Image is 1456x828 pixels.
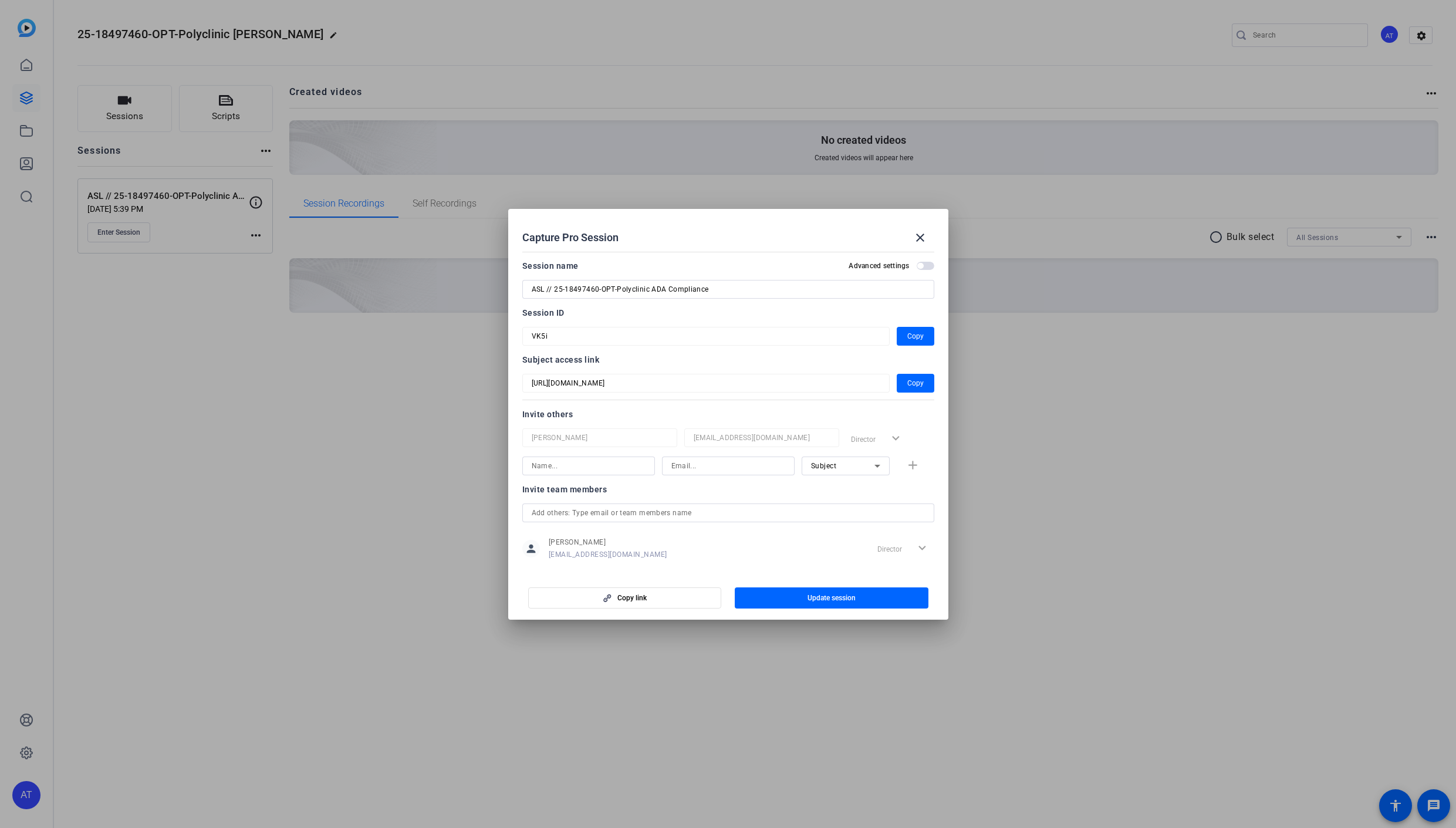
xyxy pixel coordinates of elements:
[522,482,934,496] div: Invite team members
[522,306,934,320] div: Session ID
[522,407,934,421] div: Invite others
[528,587,722,609] button: Copy link
[532,329,880,343] input: Session OTP
[522,540,540,557] mat-icon: person
[522,353,934,367] div: Subject access link
[907,376,924,390] span: Copy
[549,538,667,547] span: [PERSON_NAME]
[907,329,924,343] span: Copy
[849,261,909,271] h2: Advanced settings
[522,259,579,273] div: Session name
[522,224,934,252] div: Capture Pro Session
[671,459,785,473] input: Email...
[617,593,647,603] span: Copy link
[913,231,927,245] mat-icon: close
[897,327,934,346] button: Copy
[897,374,934,393] button: Copy
[532,282,925,296] input: Enter Session Name
[694,431,830,445] input: Email...
[532,431,668,445] input: Name...
[735,587,928,609] button: Update session
[532,506,925,520] input: Add others: Type email or team members name
[811,462,837,470] span: Subject
[532,459,646,473] input: Name...
[808,593,856,603] span: Update session
[549,550,667,559] span: [EMAIL_ADDRESS][DOMAIN_NAME]
[532,376,880,390] input: Session OTP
